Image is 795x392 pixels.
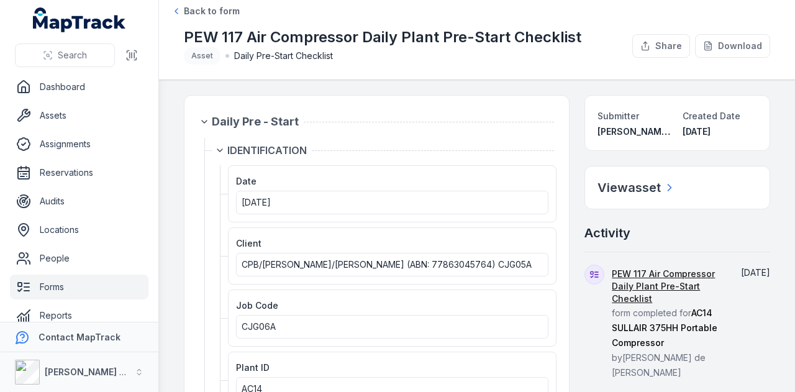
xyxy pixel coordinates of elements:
span: Created Date [683,111,740,121]
a: Dashboard [10,75,148,99]
button: Download [695,34,770,58]
a: Audits [10,189,148,214]
span: IDENTIFICATION [227,143,307,158]
span: [DATE] [683,126,711,137]
time: 02/09/2025, 12:00:00 am [242,197,271,207]
a: Reports [10,303,148,328]
span: form completed for by [PERSON_NAME] de [PERSON_NAME] [612,268,723,378]
a: Reservations [10,160,148,185]
h2: Activity [584,224,630,242]
a: Assets [10,103,148,128]
span: Plant ID [236,362,270,373]
span: Daily Pre-Start Checklist [234,50,333,62]
span: Job Code [236,300,278,311]
a: Assignments [10,132,148,157]
time: 02/09/2025, 6:53:58 am [683,126,711,137]
time: 02/09/2025, 6:53:58 am [741,267,770,278]
span: CJG06A [242,321,276,332]
span: [DATE] [242,197,271,207]
h2: View asset [597,179,661,196]
strong: Contact MapTrack [39,332,120,342]
strong: [PERSON_NAME] Group [45,367,147,377]
button: Share [632,34,690,58]
h1: PEW 117 Air Compressor Daily Plant Pre-Start Checklist [184,27,581,47]
span: Date [236,176,257,186]
span: [PERSON_NAME] de [PERSON_NAME] [597,126,758,137]
span: Search [58,49,87,62]
a: Viewasset [597,179,676,196]
a: MapTrack [33,7,126,32]
span: Back to form [184,5,240,17]
span: CPB/[PERSON_NAME]/[PERSON_NAME] (ABN: 77863045764) CJG05A [242,259,532,270]
a: PEW 117 Air Compressor Daily Plant Pre-Start Checklist [612,268,723,305]
div: Asset [184,47,220,65]
button: Search [15,43,115,67]
span: AC14 SULLAIR 375HH Portable Compressor [612,308,717,348]
a: Back to form [171,5,240,17]
a: Locations [10,217,148,242]
span: Daily Pre - Start [212,113,299,130]
span: [DATE] [741,267,770,278]
a: People [10,246,148,271]
span: Client [236,238,261,248]
a: Forms [10,275,148,299]
span: Submitter [597,111,639,121]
